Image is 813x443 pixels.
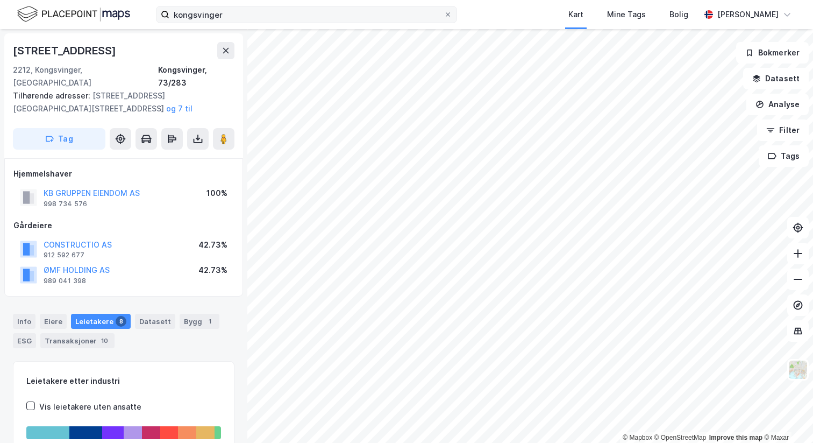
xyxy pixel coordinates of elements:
div: 42.73% [198,264,227,277]
div: Info [13,314,35,329]
input: Søk på adresse, matrikkel, gårdeiere, leietakere eller personer [169,6,444,23]
div: [STREET_ADDRESS] [13,42,118,59]
div: Vis leietakere uten ansatte [39,400,141,413]
div: 42.73% [198,238,227,251]
a: OpenStreetMap [654,434,707,441]
div: Kongsvinger, 73/283 [158,64,234,89]
span: Tilhørende adresser: [13,91,92,100]
div: 912 592 677 [44,251,84,259]
div: ESG [13,333,36,348]
button: Tags [759,145,809,167]
a: Improve this map [709,434,762,441]
div: 998 734 576 [44,200,87,208]
iframe: Chat Widget [759,391,813,443]
div: 10 [99,335,110,346]
div: Kart [568,8,583,21]
button: Datasett [743,68,809,89]
img: logo.f888ab2527a4732fd821a326f86c7f29.svg [17,5,130,24]
button: Bokmerker [736,42,809,64]
div: Datasett [135,314,175,329]
button: Filter [757,119,809,141]
div: Eiere [40,314,67,329]
div: Bygg [180,314,219,329]
div: Leietakere [71,314,131,329]
div: 1 [204,316,215,327]
div: [STREET_ADDRESS][GEOGRAPHIC_DATA][STREET_ADDRESS] [13,89,226,115]
div: Hjemmelshaver [13,167,234,180]
div: 989 041 398 [44,277,86,285]
a: Mapbox [623,434,652,441]
div: Kontrollprogram for chat [759,391,813,443]
div: Gårdeiere [13,219,234,232]
div: Leietakere etter industri [26,375,221,388]
div: 8 [116,316,126,327]
div: Bolig [669,8,688,21]
div: Mine Tags [607,8,646,21]
img: Z [788,360,808,380]
div: 100% [206,187,227,200]
button: Tag [13,128,105,150]
div: 2212, Kongsvinger, [GEOGRAPHIC_DATA] [13,64,158,89]
div: [PERSON_NAME] [717,8,779,21]
button: Analyse [746,94,809,115]
div: Transaksjoner [40,333,115,348]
